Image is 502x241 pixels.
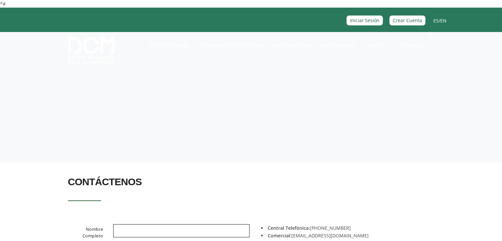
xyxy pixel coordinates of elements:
span: / [433,17,447,24]
li: [EMAIL_ADDRESS][DOMAIN_NAME] [261,232,429,239]
a: ES [433,17,439,24]
a: Iniciar Sesión [347,16,383,25]
h2: Contáctenos [68,173,434,191]
strong: Central Telefónica: [268,225,310,231]
a: Nuestros Cafés [146,33,193,48]
a: EN [440,17,447,24]
a: Servicios Institucionales [195,33,268,48]
a: Crear Cuenta [389,16,425,25]
a: Calidad [362,33,389,48]
a: Comprar Café [317,33,360,48]
li: [PHONE_NUMBER] [261,224,429,232]
a: Quiénes Somos [270,33,315,48]
strong: Comercial: [268,232,291,239]
a: Contacto [392,33,426,48]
